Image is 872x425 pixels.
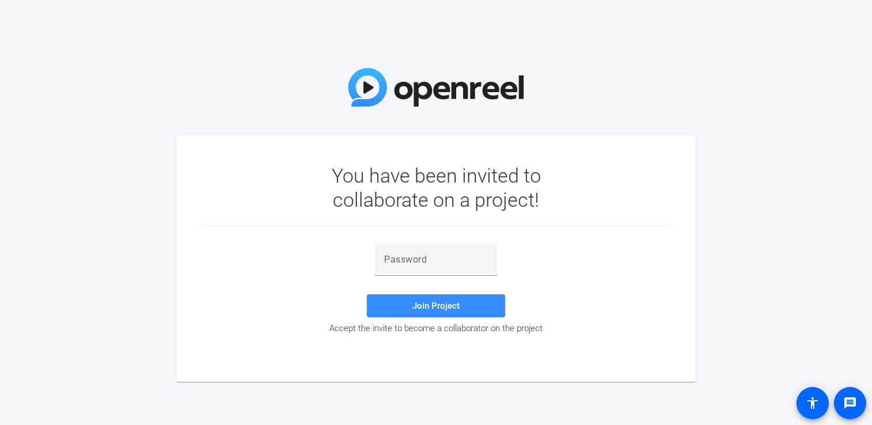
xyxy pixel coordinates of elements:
[412,301,460,311] span: Join Project
[348,68,524,107] img: OpenReel Logo
[298,164,574,212] div: You have been invited to collaborate on a project!
[200,323,672,333] div: Accept the invite to become a collaborator on the project
[806,396,820,410] mat-icon: accessibility
[843,396,857,410] mat-icon: message
[367,294,505,317] button: Join Project
[384,253,488,267] input: Password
